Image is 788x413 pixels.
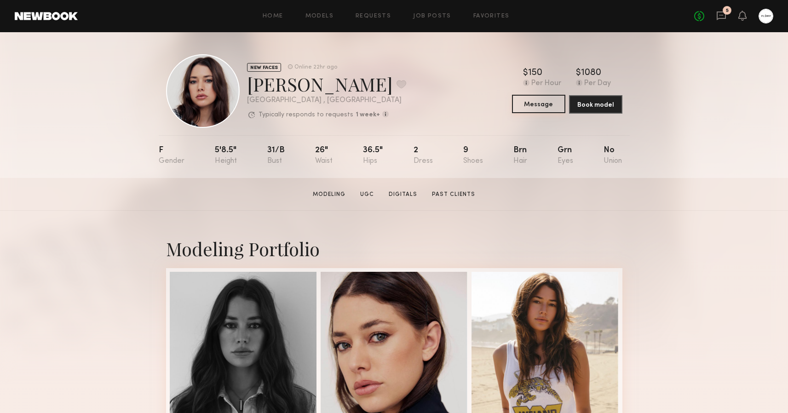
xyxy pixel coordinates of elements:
button: Message [512,95,565,113]
div: 26" [315,146,333,165]
div: Modeling Portfolio [166,236,622,261]
div: [PERSON_NAME] [247,72,406,96]
div: Grn [558,146,573,165]
div: Brn [513,146,527,165]
div: NEW FACES [247,63,281,72]
div: 5'8.5" [215,146,237,165]
div: 36.5" [363,146,383,165]
div: $ [523,69,528,78]
a: Past Clients [428,190,479,199]
div: Online 22hr ago [294,64,337,70]
a: Favorites [473,13,510,19]
a: Requests [356,13,391,19]
div: 9 [463,146,483,165]
div: No [604,146,622,165]
p: Typically responds to requests [259,112,353,118]
a: Modeling [309,190,349,199]
div: Per Hour [531,80,561,88]
div: Per Day [584,80,611,88]
a: Job Posts [413,13,451,19]
a: Models [305,13,334,19]
a: 5 [716,11,726,22]
a: Digitals [385,190,421,199]
div: 5 [726,8,729,13]
div: $ [576,69,581,78]
a: UGC [357,190,378,199]
div: 2 [414,146,433,165]
button: Book model [569,95,622,114]
div: [GEOGRAPHIC_DATA] , [GEOGRAPHIC_DATA] [247,97,406,104]
div: F [159,146,184,165]
a: Home [263,13,283,19]
b: 1 week+ [356,112,380,118]
div: 1080 [581,69,601,78]
div: 150 [528,69,542,78]
div: 31/b [267,146,285,165]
